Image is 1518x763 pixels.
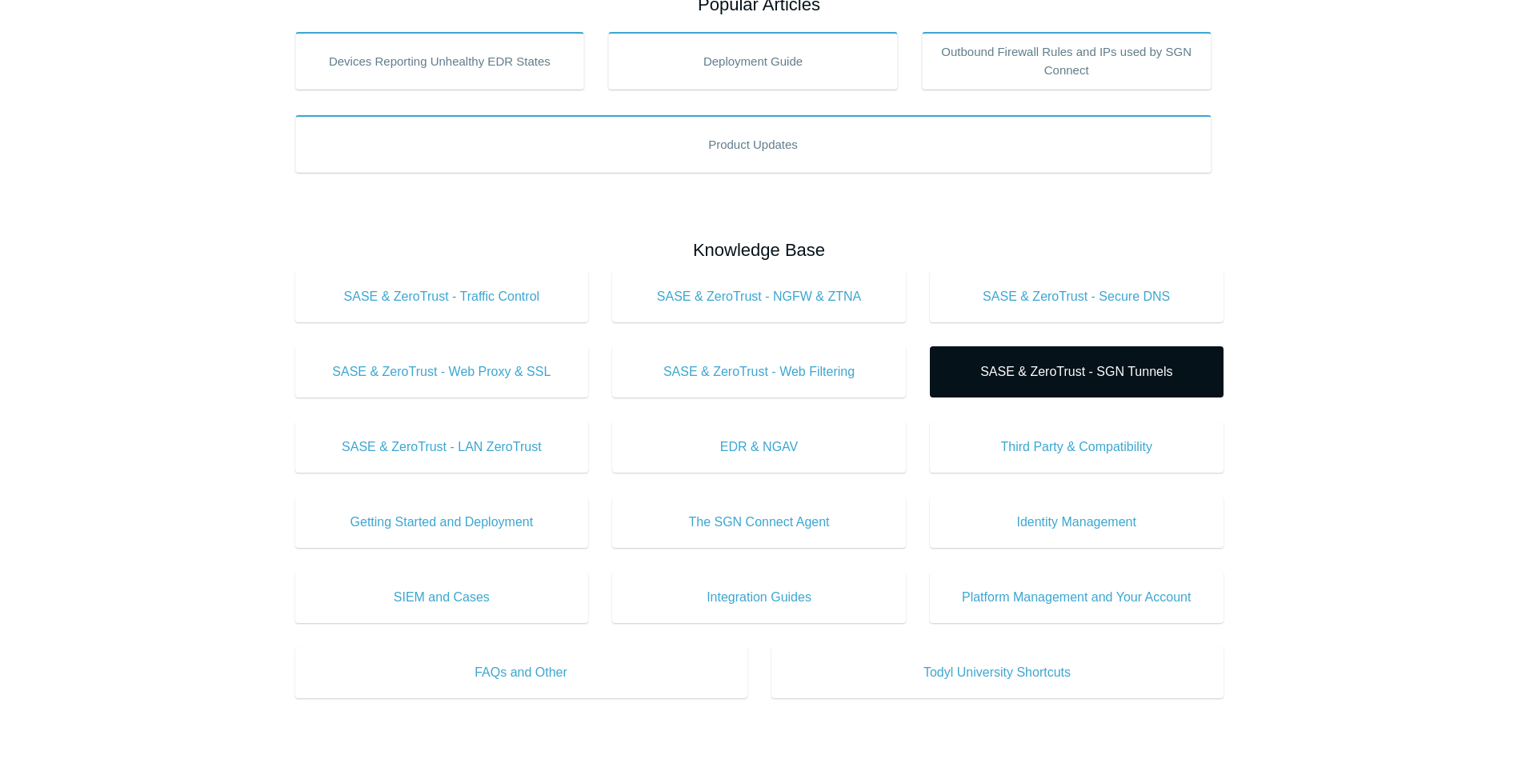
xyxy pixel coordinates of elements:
a: EDR & NGAV [612,421,906,473]
span: The SGN Connect Agent [636,513,882,532]
span: Platform Management and Your Account [954,588,1200,607]
span: Todyl University Shortcuts [795,663,1200,682]
span: SASE & ZeroTrust - Web Proxy & SSL [319,362,565,381]
a: Deployment Guide [608,32,898,90]
span: Integration Guides [636,588,882,607]
a: Identity Management [930,497,1224,548]
a: Third Party & Compatibility [930,421,1224,473]
span: EDR & NGAV [636,437,882,457]
span: SIEM and Cases [319,588,565,607]
a: SASE & ZeroTrust - SGN Tunnels [930,346,1224,397]
a: The SGN Connect Agent [612,497,906,548]
span: SASE & ZeroTrust - NGFW & ZTNA [636,287,882,306]
span: SASE & ZeroTrust - Web Filtering [636,362,882,381]
a: Todyl University Shortcuts [771,647,1224,698]
a: Integration Guides [612,572,906,623]
span: FAQs and Other [319,663,723,682]
a: SIEM and Cases [295,572,589,623]
span: SASE & ZeroTrust - Secure DNS [954,287,1200,306]
a: Outbound Firewall Rules and IPs used by SGN Connect [922,32,1212,90]
a: SASE & ZeroTrust - LAN ZeroTrust [295,421,589,473]
a: Platform Management and Your Account [930,572,1224,623]
span: SASE & ZeroTrust - Traffic Control [319,287,565,306]
span: Getting Started and Deployment [319,513,565,532]
a: Devices Reporting Unhealthy EDR States [295,32,585,90]
a: SASE & ZeroTrust - Web Proxy & SSL [295,346,589,397]
h2: Knowledge Base [295,237,1224,263]
a: Getting Started and Deployment [295,497,589,548]
span: SASE & ZeroTrust - LAN ZeroTrust [319,437,565,457]
a: Product Updates [295,115,1212,173]
a: SASE & ZeroTrust - Web Filtering [612,346,906,397]
a: SASE & ZeroTrust - Traffic Control [295,271,589,322]
span: SASE & ZeroTrust - SGN Tunnels [954,362,1200,381]
span: Third Party & Compatibility [954,437,1200,457]
a: SASE & ZeroTrust - NGFW & ZTNA [612,271,906,322]
span: Identity Management [954,513,1200,532]
a: FAQs and Other [295,647,747,698]
a: SASE & ZeroTrust - Secure DNS [930,271,1224,322]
